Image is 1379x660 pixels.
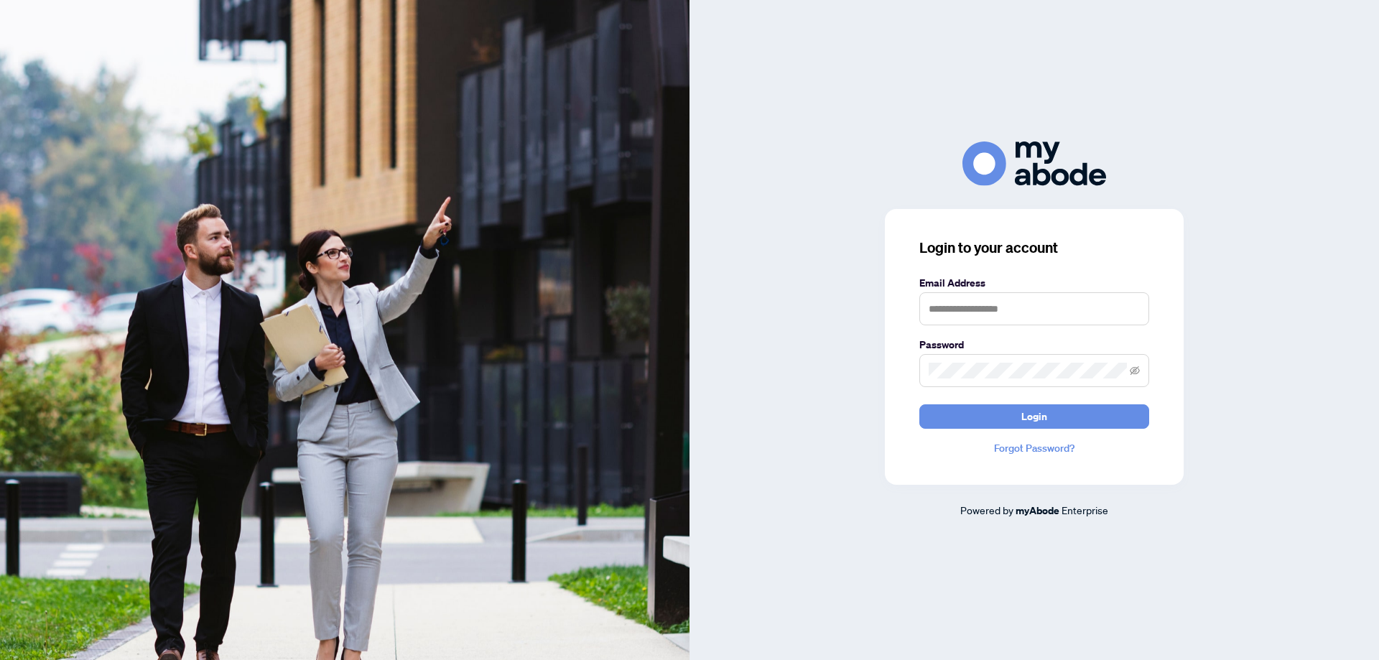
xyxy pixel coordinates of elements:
[919,238,1149,258] h3: Login to your account
[1016,503,1059,519] a: myAbode
[1021,405,1047,428] span: Login
[919,275,1149,291] label: Email Address
[919,440,1149,456] a: Forgot Password?
[1130,366,1140,376] span: eye-invisible
[1062,503,1108,516] span: Enterprise
[960,503,1013,516] span: Powered by
[919,337,1149,353] label: Password
[962,141,1106,185] img: ma-logo
[919,404,1149,429] button: Login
